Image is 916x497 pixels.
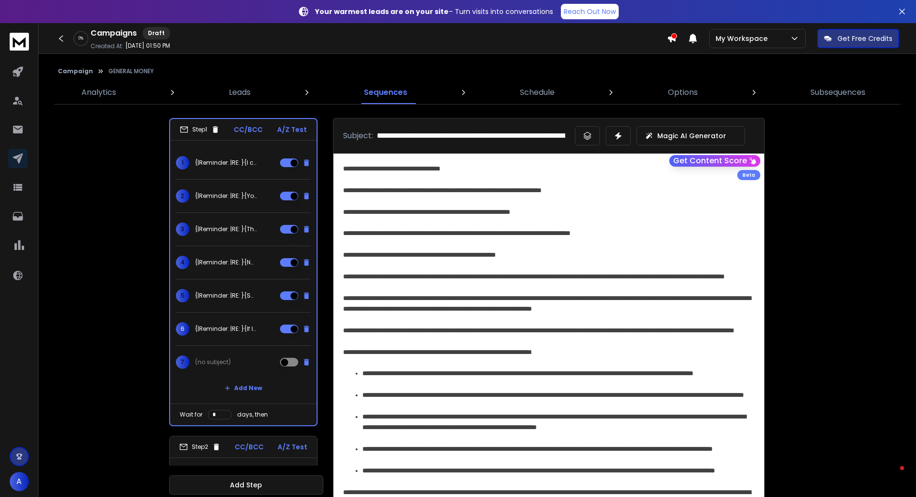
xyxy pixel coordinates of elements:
[881,464,904,487] iframe: Intercom live chat
[229,87,251,98] p: Leads
[810,87,865,98] p: Subsequences
[195,225,257,233] p: {|Reminder: |RE: }{The truth about AI|AI {aint|isn’t} coming — it’s HERE|You’re already behind (u...
[277,125,307,134] p: A/Z Test
[176,156,189,170] span: 1
[195,259,257,266] p: {|Reminder: |RE: }{Not a sales pitch|Not a guru trick|No fluff — just facts}
[195,159,257,167] p: {|Reminder: |RE: }{I call BS|How's it {real|possible} }
[520,87,555,98] p: Schedule
[125,42,170,50] p: [DATE] 01:50 PM
[180,411,202,419] p: Wait for
[176,189,189,203] span: 2
[81,87,116,98] p: Analytics
[91,42,123,50] p: Created At:
[10,472,29,491] button: A
[234,125,263,134] p: CC/BCC
[737,170,760,180] div: Beta
[364,87,407,98] p: Sequences
[315,7,553,16] p: – Turn visits into conversations
[108,67,154,75] p: GENERAL MONEY
[235,442,264,452] p: CC/BCC
[805,81,871,104] a: Subsequences
[79,36,83,41] p: 0 %
[169,118,318,426] li: Step1CC/BCCA/Z Test1{|Reminder: |RE: }{I call BS|How's it {real|possible} }2{|Reminder: |RE: }{Yo...
[343,130,373,142] p: Subject:
[58,67,93,75] button: Campaign
[176,256,189,269] span: 4
[169,475,323,495] button: Add Step
[195,192,257,200] p: {|Reminder: |RE: }{You still working hard?|Time to stop hustling?|Working harder than AI?}
[514,81,560,104] a: Schedule
[817,29,899,48] button: Get Free Credits
[176,355,189,369] span: 7
[176,289,189,302] span: 5
[180,125,220,134] div: Step 1
[143,27,170,39] div: Draft
[217,379,270,398] button: Add New
[358,81,413,104] a: Sequences
[315,7,449,16] strong: Your warmest leads are on your site
[176,322,189,336] span: 6
[195,358,231,366] p: (no subject)
[195,292,257,300] p: {|Reminder: |RE: }{Saw your profile {{firstName}}|{ {{firstName}} y|Y}ou popped up...|Quick quest...
[10,33,29,51] img: logo
[278,442,307,452] p: A/Z Test
[179,443,221,451] div: Step 2
[669,155,760,167] button: Get Content Score
[564,7,616,16] p: Reach Out Now
[237,411,268,419] p: days, then
[668,87,698,98] p: Options
[637,126,745,145] button: Magic AI Generator
[662,81,704,104] a: Options
[176,222,189,236] span: 3
[716,34,771,43] p: My Workspace
[76,81,122,104] a: Analytics
[91,27,137,39] h1: Campaigns
[837,34,892,43] p: Get Free Credits
[223,81,256,104] a: Leads
[657,131,726,141] p: Magic AI Generator
[561,4,619,19] a: Reach Out Now
[195,325,257,333] p: {|Reminder: |RE: }{If I offered {U|you} ${6|4|5}{0|1|2|3|4|5|6|7|8|9}{0|1|2|3|4|5|6|7|8|9}/day no...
